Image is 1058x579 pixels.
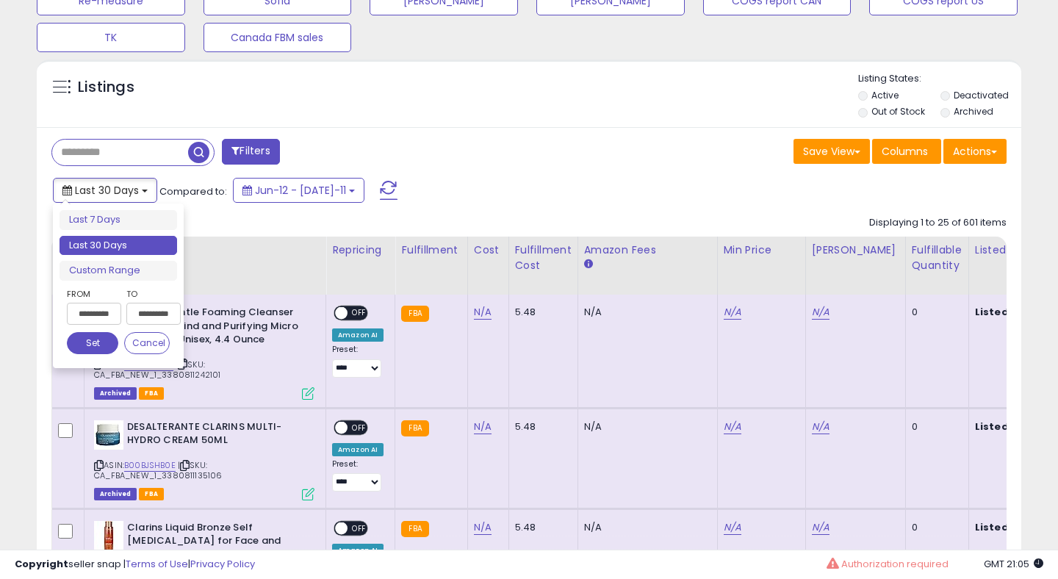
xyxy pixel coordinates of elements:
b: Clarins Liquid Bronze Self [MEDICAL_DATA] for Face and Decollete [127,521,306,566]
a: N/A [724,520,741,535]
div: 5.48 [515,306,566,319]
li: Last 7 Days [60,210,177,230]
span: 2025-08-11 21:05 GMT [984,557,1043,571]
a: Terms of Use [126,557,188,571]
button: Columns [872,139,941,164]
div: Amazon Fees [584,242,711,258]
a: N/A [724,305,741,320]
div: Min Price [724,242,799,258]
a: N/A [474,420,492,434]
a: N/A [812,520,830,535]
b: Listed Price: [975,520,1042,534]
li: Custom Range [60,261,177,281]
span: Compared to: [159,184,227,198]
b: Listed Price: [975,420,1042,434]
span: FBA [139,488,164,500]
a: N/A [474,520,492,535]
div: ASIN: [94,420,314,499]
label: Active [871,89,899,101]
span: OFF [348,522,371,534]
span: FBA [139,387,164,400]
small: FBA [401,420,428,436]
button: Last 30 Days [53,178,157,203]
a: N/A [724,420,741,434]
div: N/A [584,306,706,319]
div: Fulfillable Quantity [912,242,962,273]
b: Listed Price: [975,305,1042,319]
button: Canada FBM sales [204,23,352,52]
button: Cancel [124,332,170,354]
div: Fulfillment Cost [515,242,572,273]
a: Privacy Policy [190,557,255,571]
h5: Listings [78,77,134,98]
div: Fulfillment [401,242,461,258]
a: N/A [812,420,830,434]
strong: Copyright [15,557,68,571]
div: 0 [912,306,957,319]
div: Displaying 1 to 25 of 601 items [869,216,1007,230]
button: Jun-12 - [DATE]-11 [233,178,364,203]
a: N/A [812,305,830,320]
span: OFF [348,421,371,434]
label: Out of Stock [871,105,925,118]
label: To [126,287,170,301]
div: seller snap | | [15,558,255,572]
span: Last 30 Days [75,183,139,198]
span: Jun-12 - [DATE]-11 [255,183,346,198]
label: From [67,287,118,301]
b: Clarins Gentle Foaming Cleanser with Tamarind and Purifying Micro Pearls for Unisex, 4.4 Ounce [127,306,306,350]
div: [PERSON_NAME] [812,242,899,258]
span: Listings that have been deleted from Seller Central [94,488,137,500]
span: OFF [348,307,371,320]
a: N/A [474,305,492,320]
div: N/A [584,521,706,534]
img: 41fcpqWhH+L._SL40_.jpg [94,420,123,450]
div: ASIN: [94,306,314,398]
a: B00BJSHB0E [124,459,176,472]
button: TK [37,23,185,52]
small: Amazon Fees. [584,258,593,271]
small: FBA [401,521,428,537]
div: Repricing [332,242,389,258]
div: Title [90,242,320,258]
div: N/A [584,420,706,434]
div: 5.48 [515,521,566,534]
button: Save View [794,139,870,164]
button: Filters [222,139,279,165]
div: 5.48 [515,420,566,434]
span: Listings that have been deleted from Seller Central [94,387,137,400]
span: Columns [882,144,928,159]
button: Set [67,332,118,354]
span: | SKU: CA_FBA_NEW_1_3380811242101 [94,359,220,381]
small: FBA [401,306,428,322]
div: 0 [912,521,957,534]
div: Cost [474,242,503,258]
div: Amazon AI [332,443,384,456]
b: DESALTERANTE CLARINS MULTI-HYDRO CREAM 50ML [127,420,306,451]
p: Listing States: [858,72,1022,86]
div: 0 [912,420,957,434]
div: Preset: [332,459,384,492]
label: Deactivated [954,89,1009,101]
div: Preset: [332,345,384,378]
button: Actions [943,139,1007,164]
label: Archived [954,105,993,118]
span: | SKU: CA_FBA_NEW_1_3380811135106 [94,459,222,481]
li: Last 30 Days [60,236,177,256]
div: Amazon AI [332,328,384,342]
img: 31c43AmeAYL._SL40_.jpg [94,521,123,550]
